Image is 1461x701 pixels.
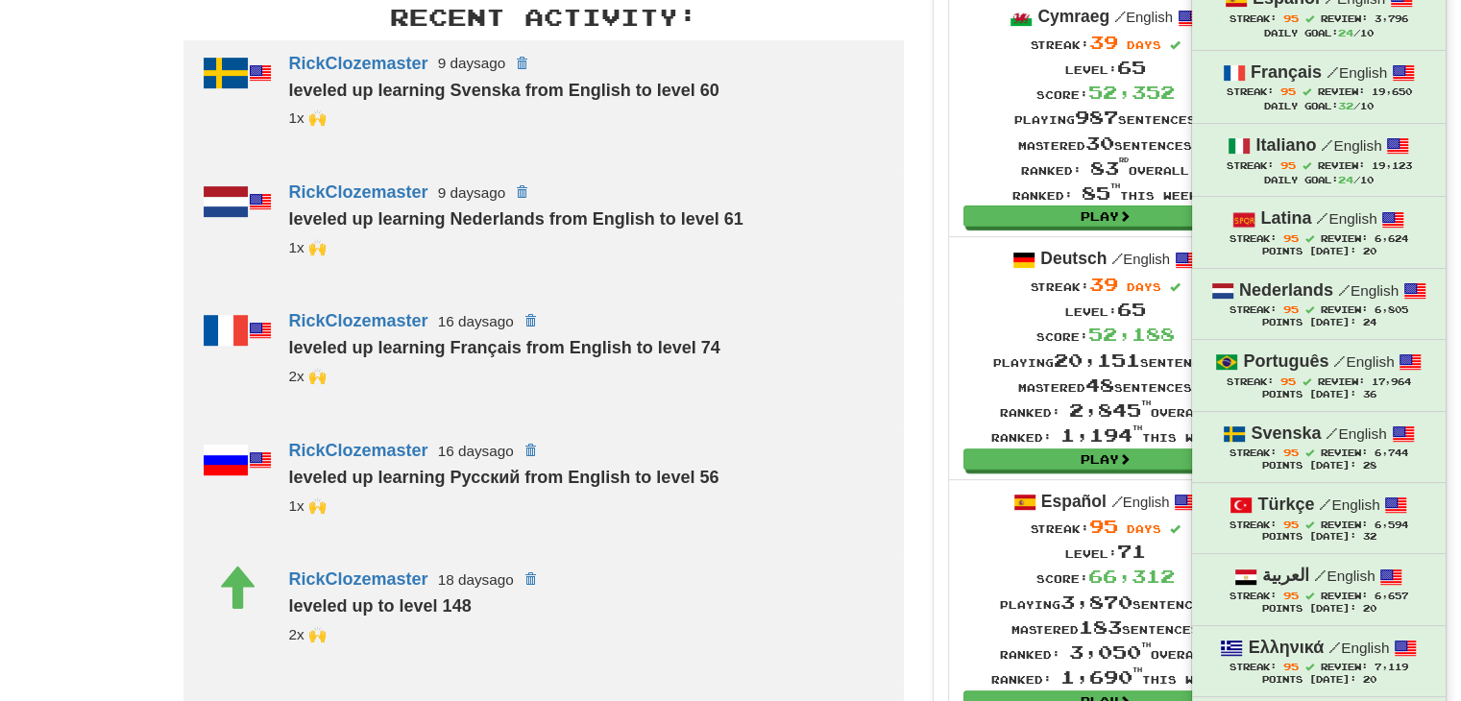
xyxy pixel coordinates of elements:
a: Play [963,205,1248,227]
span: Streak includes today. [1170,524,1181,535]
sup: th [1141,399,1151,406]
div: Daily Goal: /10 [1211,173,1426,187]
strong: Deutsch [1040,249,1107,268]
span: Review: [1317,160,1364,171]
span: 95 [1280,375,1296,387]
span: 30 [1085,133,1114,154]
div: Points [DATE]: 20 [1211,603,1426,616]
strong: Latina [1260,208,1311,228]
span: 6,744 [1375,447,1408,458]
a: Português /English Streak: 95 Review: 17,964 Points [DATE]: 36 [1192,340,1446,410]
sup: th [1132,666,1142,673]
strong: Svenska [1251,423,1321,443]
span: Streak: [1230,520,1277,530]
span: 95 [1279,159,1295,171]
strong: leveled up learning Svenska from English to level 60 [289,81,719,100]
small: English [1111,252,1170,267]
span: Review: [1321,304,1368,315]
a: RickClozemaster [289,441,428,460]
span: 2,845 [1069,399,1151,421]
small: English [1319,496,1379,513]
div: Streak: [991,514,1220,539]
div: Mastered sentences [991,373,1220,398]
span: Review: [1321,520,1368,530]
span: days [1127,38,1161,51]
span: Streak includes today. [1302,161,1310,170]
span: 19,123 [1371,160,1411,171]
span: 3,870 [1060,592,1132,613]
span: days [1127,280,1161,293]
span: 20,151 [1054,350,1140,371]
strong: leveled up learning Nederlands from English to level 61 [289,209,743,229]
span: Streak: [1230,591,1277,601]
span: 1,194 [1060,424,1142,446]
small: English [1328,640,1389,656]
strong: leveled up to level 148 [289,596,472,616]
a: RickClozemaster [289,53,428,72]
span: 52,352 [1088,82,1175,103]
span: 71 [1117,541,1146,562]
strong: Cymraeg [1037,7,1109,26]
span: 3,796 [1375,13,1408,24]
strong: leveled up learning Français from English to level 74 [289,338,720,357]
span: 95 [1283,303,1299,315]
div: Ranked: this week [991,665,1220,689]
span: / [1333,352,1346,370]
span: 83 [1090,157,1129,179]
span: 95 [1283,447,1299,458]
span: 6,624 [1375,233,1408,244]
div: Ranked: this week [1012,181,1198,205]
div: Ranked: overall [991,398,1220,423]
a: RickClozemaster [289,311,428,330]
div: Level: [991,539,1220,564]
sup: th [1132,424,1142,431]
span: 39 [1089,274,1118,295]
span: / [1326,424,1338,442]
span: 24 [1338,27,1353,38]
span: Streak includes today. [1170,282,1181,293]
strong: Nederlands [1239,280,1333,300]
small: English [1333,353,1394,370]
small: 19cupsofcoffee [289,497,327,514]
span: / [1111,493,1123,510]
a: Svenska /English Streak: 95 Review: 6,744 Points [DATE]: 28 [1192,412,1446,482]
a: Türkçe /English Streak: 95 Review: 6,594 Points [DATE]: 32 [1192,483,1446,553]
strong: Français [1251,62,1322,82]
small: English [1316,210,1376,227]
div: Streak: [991,272,1220,297]
span: 987 [1075,107,1118,128]
a: Latina /English Streak: 95 Review: 6,624 Points [DATE]: 20 [1192,197,1446,267]
span: 95 [1283,519,1299,530]
span: 95 [1283,661,1299,672]
span: 85 [1082,182,1120,204]
div: Points [DATE]: 28 [1211,460,1426,472]
span: 95 [1283,232,1299,244]
small: English [1114,10,1173,25]
div: Playing sentences [1012,105,1198,130]
small: English [1321,137,1381,154]
div: Ranked: overall [991,640,1220,665]
span: 52,188 [1088,324,1175,345]
span: Review: [1321,233,1368,244]
div: Streak: [1012,30,1198,55]
span: 3,050 [1069,641,1151,663]
span: Review: [1321,591,1368,601]
span: Streak: [1230,13,1277,24]
span: Review: [1321,662,1368,672]
span: Streak includes today. [1305,305,1314,314]
strong: Português [1243,351,1328,371]
strong: Italiano [1255,135,1316,155]
a: Play [963,448,1248,470]
span: Streak includes today. [1305,592,1314,600]
span: Streak includes today. [1303,377,1311,386]
div: Score: [991,322,1220,347]
a: RickClozemaster [289,569,428,589]
span: 95 [1089,516,1118,537]
div: Mastered sentences [1012,131,1198,156]
div: Ranked: this week [991,423,1220,447]
span: / [1111,250,1123,267]
span: / [1327,63,1339,81]
span: / [1316,209,1328,227]
small: 9 days ago [438,55,506,71]
span: Streak: [1230,447,1277,458]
